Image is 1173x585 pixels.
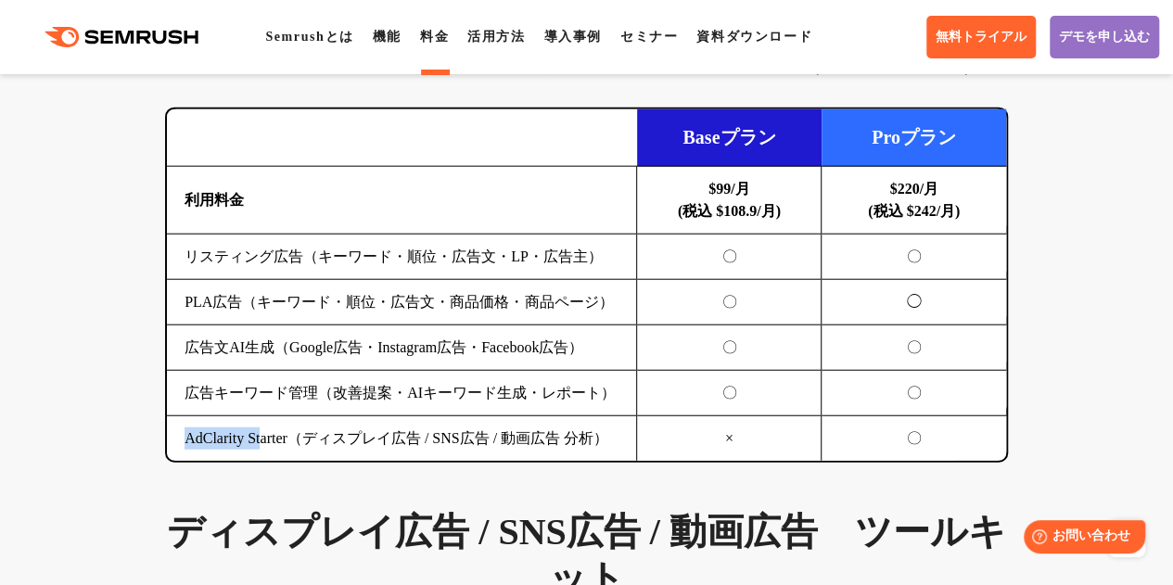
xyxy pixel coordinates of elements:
[543,30,601,44] a: 導入事例
[620,30,678,44] a: セミナー
[637,371,822,416] td: 〇
[1050,16,1159,58] a: デモを申し込む
[373,30,402,44] a: 機能
[167,416,637,462] td: AdClarity Starter（ディスプレイ広告 / SNS広告 / 動画広告 分析）
[167,371,637,416] td: 広告キーワード管理（改善提案・AIキーワード生成・レポート）
[822,280,1006,325] td: ◯
[637,325,822,371] td: 〇
[185,192,244,208] b: 利用料金
[167,235,637,280] td: リスティング広告（キーワード・順位・広告文・LP・広告主）
[467,30,525,44] a: 活用方法
[167,280,637,325] td: PLA広告（キーワード・順位・広告文・商品価格・商品ページ）
[1059,29,1150,45] span: デモを申し込む
[1008,513,1153,565] iframe: Help widget launcher
[868,181,960,219] b: $220/月 (税込 $242/月)
[420,30,449,44] a: 料金
[822,416,1006,462] td: 〇
[696,30,812,44] a: 資料ダウンロード
[822,235,1006,280] td: 〇
[637,416,822,462] td: ×
[678,181,781,219] b: $99/月 (税込 $108.9/月)
[637,280,822,325] td: 〇
[265,30,353,44] a: Semrushとは
[637,235,822,280] td: 〇
[822,325,1006,371] td: 〇
[822,109,1006,167] td: Proプラン
[822,371,1006,416] td: 〇
[936,29,1026,45] span: 無料トライアル
[926,16,1036,58] a: 無料トライアル
[637,109,822,167] td: Baseプラン
[167,325,637,371] td: 広告文AI生成（Google広告・Instagram広告・Facebook広告）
